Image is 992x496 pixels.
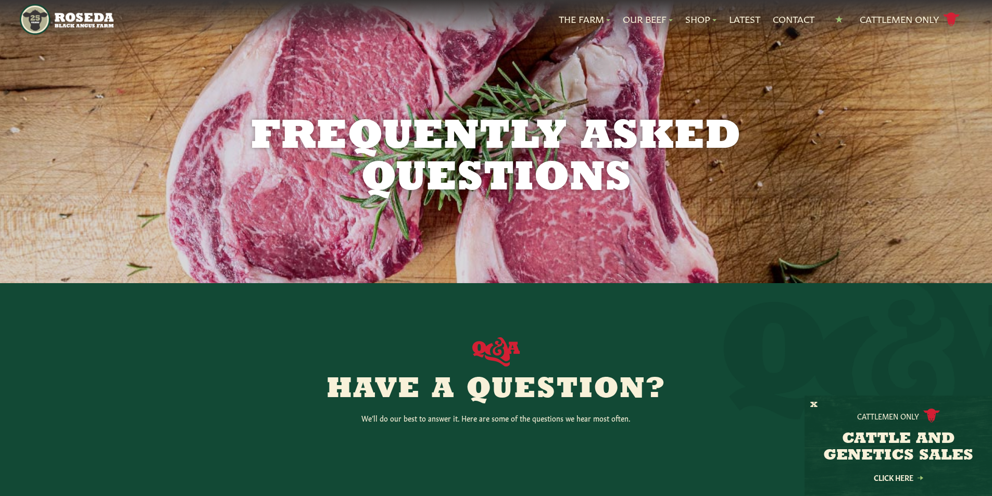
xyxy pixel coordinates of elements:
[851,474,945,481] a: Click Here
[773,12,814,26] a: Contact
[810,400,818,411] button: X
[296,375,696,404] h2: Have a Question?
[685,12,717,26] a: Shop
[330,413,663,423] p: We’ll do our best to answer it. Here are some of the questions we hear most often.
[729,12,760,26] a: Latest
[860,10,960,29] a: Cattlemen Only
[623,12,673,26] a: Our Beef
[559,12,610,26] a: The Farm
[230,117,763,200] h1: Frequently Asked Questions
[857,411,919,421] p: Cattlemen Only
[20,4,113,35] img: https://roseda.com/wp-content/uploads/2021/05/roseda-25-header.png
[818,431,979,464] h3: CATTLE AND GENETICS SALES
[923,409,940,423] img: cattle-icon.svg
